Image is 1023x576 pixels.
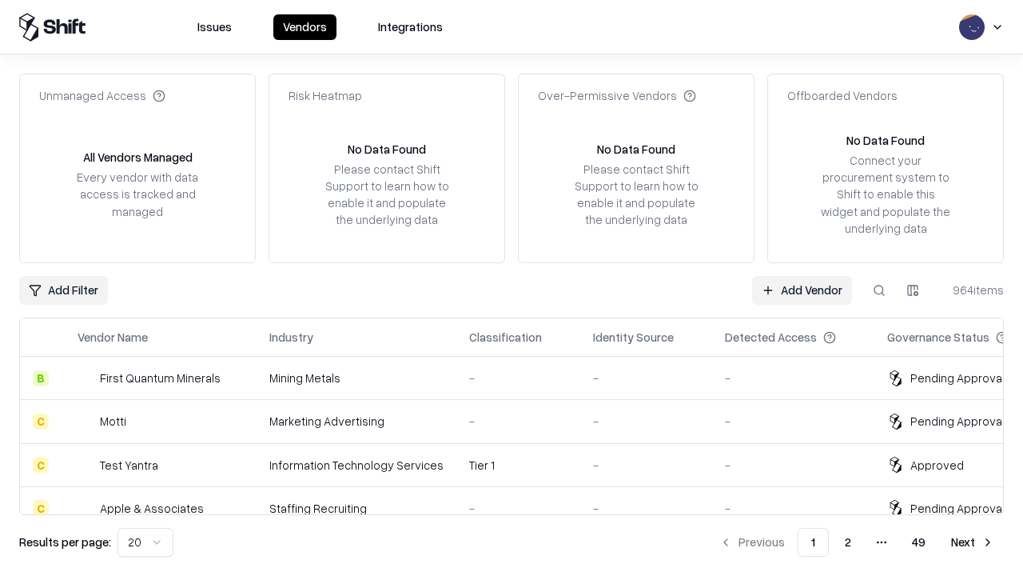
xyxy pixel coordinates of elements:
div: C [33,457,49,473]
div: Pending Approval [910,500,1005,517]
div: No Data Found [597,141,675,158]
div: Mining Metals [269,370,444,386]
div: C [33,414,49,430]
button: 2 [832,528,864,557]
div: Test Yantra [100,457,158,474]
div: - [593,457,699,474]
div: Industry [269,329,313,346]
p: Results per page: [19,534,111,550]
div: Staffing Recruiting [269,500,444,517]
div: Marketing Advertising [269,413,444,430]
div: - [725,413,862,430]
img: Motti [78,414,94,430]
button: 1 [798,528,829,557]
div: 964 items [940,282,1004,298]
div: Tier 1 [469,457,567,474]
div: - [469,413,567,430]
button: 49 [899,528,938,557]
div: Motti [100,413,126,430]
div: Please contact Shift Support to learn how to enable it and populate the underlying data [320,161,453,229]
div: Classification [469,329,542,346]
div: - [593,370,699,386]
div: - [725,500,862,517]
div: Identity Source [593,329,674,346]
div: - [593,500,699,517]
div: Pending Approval [910,413,1005,430]
img: Test Yantra [78,457,94,473]
div: Connect your procurement system to Shift to enable this widget and populate the underlying data [819,152,952,237]
button: Integrations [368,14,452,40]
div: First Quantum Minerals [100,370,221,386]
div: - [593,413,699,430]
div: Approved [910,457,964,474]
button: Vendors [273,14,336,40]
div: Every vendor with data access is tracked and managed [71,169,204,219]
div: Apple & Associates [100,500,204,517]
div: Vendor Name [78,329,148,346]
div: Offboarded Vendors [787,87,898,104]
div: Information Technology Services [269,457,444,474]
img: First Quantum Minerals [78,370,94,386]
div: Pending Approval [910,370,1005,386]
div: No Data Found [846,132,925,149]
div: B [33,370,49,386]
nav: pagination [710,528,1004,557]
div: Detected Access [725,329,817,346]
div: All Vendors Managed [83,149,193,166]
div: - [469,500,567,517]
div: C [33,500,49,516]
button: Issues [188,14,241,40]
button: Next [941,528,1004,557]
div: - [725,457,862,474]
a: Add Vendor [752,276,852,305]
div: Please contact Shift Support to learn how to enable it and populate the underlying data [570,161,703,229]
div: Over-Permissive Vendors [538,87,696,104]
div: Governance Status [887,329,989,346]
div: Unmanaged Access [39,87,165,104]
div: - [469,370,567,386]
div: No Data Found [348,141,426,158]
button: Add Filter [19,276,108,305]
div: - [725,370,862,386]
img: Apple & Associates [78,500,94,516]
div: Risk Heatmap [289,87,362,104]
